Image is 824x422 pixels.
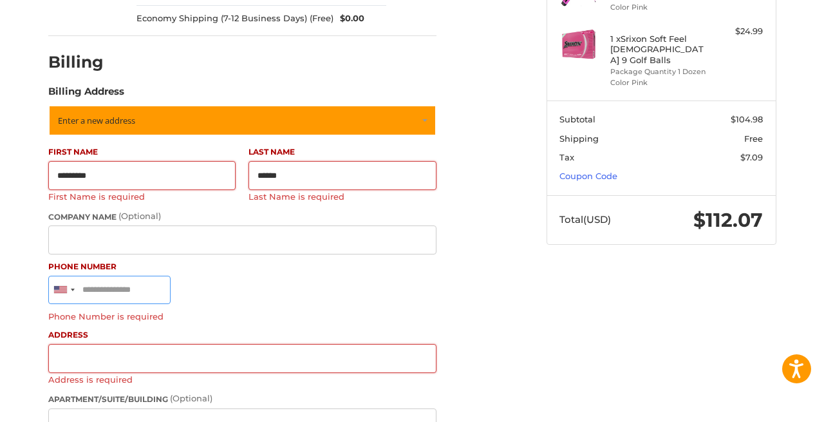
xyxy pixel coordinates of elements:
span: $0.00 [333,12,364,25]
small: (Optional) [118,211,161,221]
span: Tax [559,152,574,162]
h4: 1 x Srixon Soft Feel [DEMOGRAPHIC_DATA] 9 Golf Balls [610,34,709,65]
label: Apartment/Suite/Building [48,392,436,405]
span: $7.09 [740,152,763,162]
a: Coupon Code [559,171,617,181]
label: Last Name is required [248,191,436,202]
li: Package Quantity 1 Dozen [610,66,709,77]
label: Phone Number is required [48,311,436,321]
a: Enter or select a different address [48,105,436,136]
span: Enter a new address [58,115,135,126]
span: Shipping [559,133,599,144]
span: Total (USD) [559,213,611,225]
label: Phone Number [48,261,436,273]
span: $112.07 [693,208,763,232]
span: Subtotal [559,114,595,124]
label: First Name is required [48,191,236,202]
label: Last Name [248,146,436,158]
li: Color Pink [610,77,709,88]
h2: Billing [48,52,124,72]
span: Free [744,133,763,144]
div: United States: +1 [49,276,79,304]
div: $24.99 [712,25,763,38]
label: First Name [48,146,236,158]
label: Address is required [48,374,436,385]
li: Color Pink [610,2,709,13]
small: (Optional) [170,393,212,403]
label: Address [48,329,436,341]
span: Economy Shipping (7-12 Business Days) (Free) [136,12,333,25]
label: Company Name [48,210,436,223]
legend: Billing Address [48,84,124,105]
span: $104.98 [731,114,763,124]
